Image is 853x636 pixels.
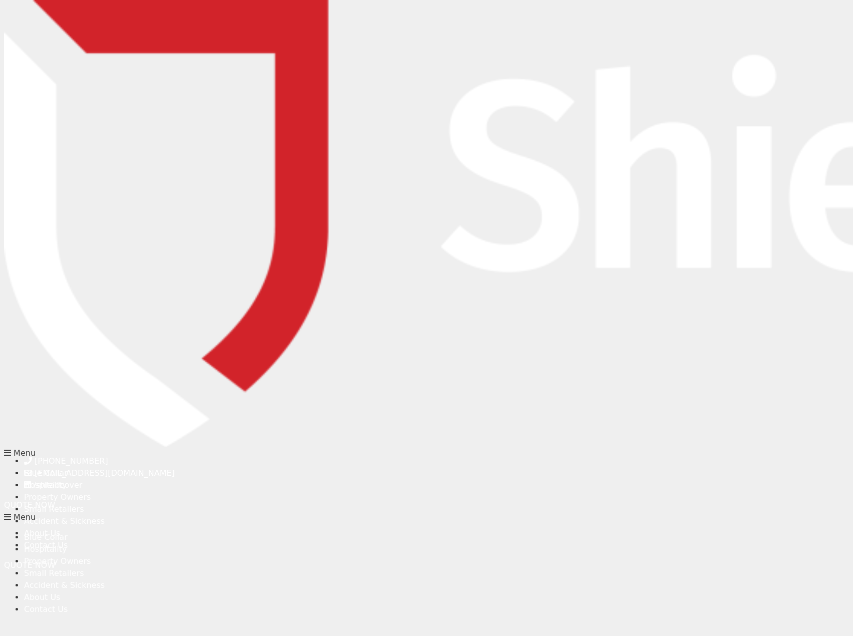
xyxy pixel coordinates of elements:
a: Small Retailers [24,568,84,578]
a: About Us [24,592,60,602]
span: [PHONE_NUMBER] [35,456,108,466]
span: Menu [14,512,36,522]
a: [EMAIL_ADDRESS][DOMAIN_NAME] [24,468,175,478]
a: QUOTE NOW [4,500,55,510]
a: /shieldcover [24,480,82,490]
span: /shieldcover [34,480,82,490]
a: [PHONE_NUMBER] [24,456,108,466]
span: [EMAIL_ADDRESS][DOMAIN_NAME] [35,468,175,478]
a: Property Owners [24,556,91,566]
a: Blue Collar [24,532,68,542]
a: Contact Us [24,604,68,614]
a: Accident & Sickness [24,580,105,590]
a: Hospitality [24,544,67,554]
